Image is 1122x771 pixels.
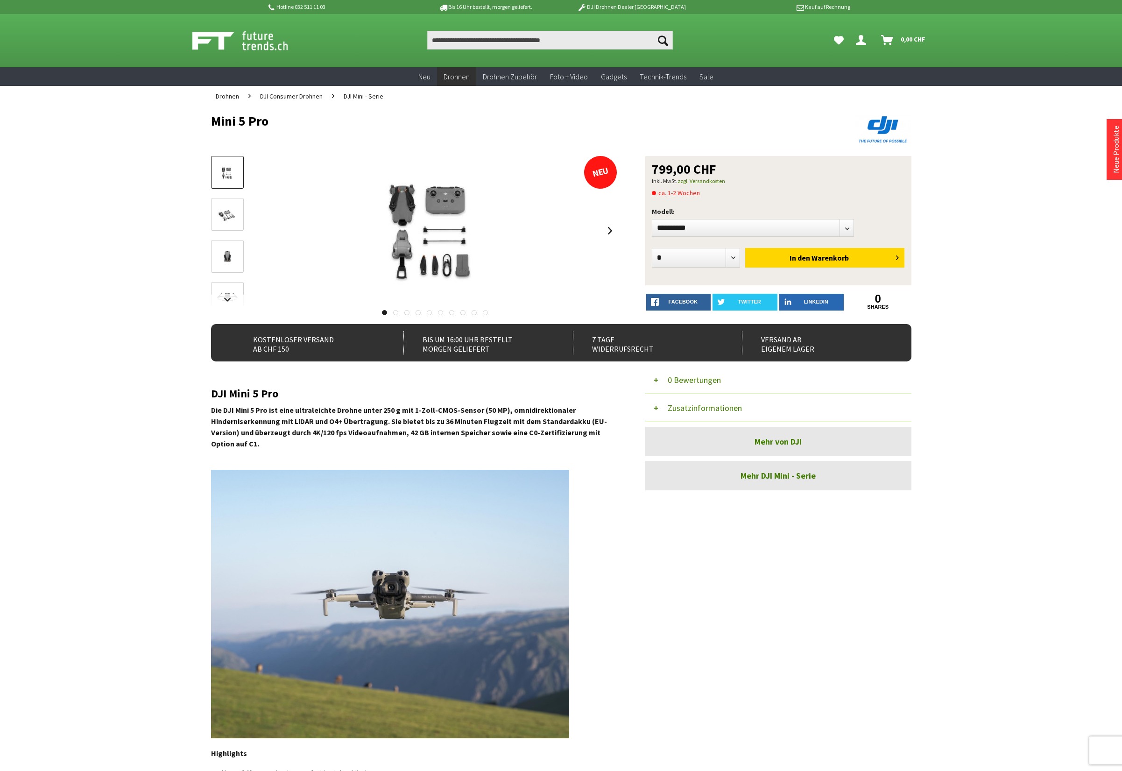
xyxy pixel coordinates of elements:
div: Versand ab eigenem Lager [742,331,891,354]
a: Drohnen Zubehör [476,67,543,86]
a: facebook [646,294,711,311]
a: DJI Consumer Drohnen [255,86,327,106]
p: Hotline 032 511 11 03 [267,1,413,13]
a: Neue Produkte [1111,126,1121,173]
span: ca. 1-2 Wochen [652,187,700,198]
span: Warenkorb [812,253,849,262]
span: Gadgets [601,72,627,81]
button: Suchen [653,31,673,50]
span: Drohnen [216,92,239,100]
span: Technik-Trends [640,72,686,81]
a: Drohnen [437,67,476,86]
a: Gadgets [594,67,633,86]
a: Warenkorb [877,31,930,50]
span: 0,00 CHF [901,32,925,47]
span: facebook [669,299,698,304]
p: Bis 16 Uhr bestellt, morgen geliefert. [413,1,558,13]
span: DJI Mini - Serie [344,92,383,100]
span: Foto + Video [550,72,588,81]
span: LinkedIn [804,299,828,304]
strong: Die DJI Mini 5 Pro ist eine ultraleichte Drohne unter 250 g mit 1-Zoll-CMOS-Sensor (50 MP), omnid... [211,405,607,448]
strong: Highlights [211,749,247,758]
img: In-Flight-4-1 [211,470,569,738]
span: Neu [418,72,430,81]
div: Bis um 16:00 Uhr bestellt Morgen geliefert [403,331,552,354]
a: 0 [846,294,910,304]
a: shares [846,304,910,310]
p: DJI Drohnen Dealer [GEOGRAPHIC_DATA] [558,1,704,13]
p: Modell: [652,206,905,217]
h2: DJI Mini 5 Pro [211,388,617,400]
img: Vorschau: Mini 5 Pro [214,164,241,182]
button: In den Warenkorb [745,248,904,268]
a: DJI Mini - Serie [339,86,388,106]
span: DJI Consumer Drohnen [260,92,323,100]
span: Drohnen [444,72,470,81]
p: Kauf auf Rechnung [705,1,850,13]
span: 799,00 CHF [652,163,716,176]
a: Sale [693,67,720,86]
button: 0 Bewertungen [645,366,911,394]
a: Hi, Serdar - Dein Konto [852,31,874,50]
a: Foto + Video [543,67,594,86]
a: Neu [412,67,437,86]
a: Technik-Trends [633,67,693,86]
p: inkl. MwSt. [652,176,905,187]
div: Kostenloser Versand ab CHF 150 [234,331,383,354]
img: Shop Futuretrends - zur Startseite wechseln [192,29,309,52]
a: Drohnen [211,86,244,106]
img: Mini 5 Pro [323,156,547,305]
img: DJI [855,114,911,145]
a: Mehr von DJI [645,427,911,456]
button: Zusatzinformationen [645,394,911,422]
span: Sale [699,72,713,81]
a: zzgl. Versandkosten [677,177,725,184]
div: 7 Tage Widerrufsrecht [573,331,722,354]
span: In den [790,253,810,262]
span: Drohnen Zubehör [483,72,537,81]
input: Produkt, Marke, Kategorie, EAN, Artikelnummer… [427,31,673,50]
h1: Mini 5 Pro [211,114,771,128]
span: twitter [738,299,761,304]
a: LinkedIn [779,294,844,311]
a: Mehr DJI Mini - Serie [645,461,911,490]
a: twitter [713,294,777,311]
a: Meine Favoriten [829,31,848,50]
